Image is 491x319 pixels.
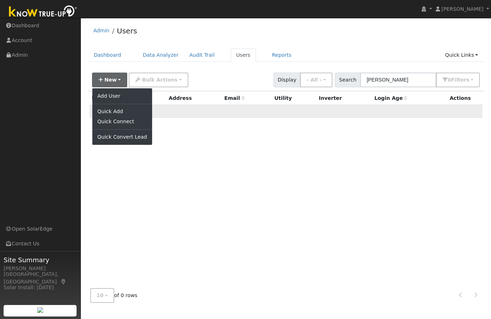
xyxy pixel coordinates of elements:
[184,48,220,62] a: Audit Trail
[450,94,480,102] div: Actions
[60,279,67,285] a: Map
[319,94,369,102] div: Inverter
[104,77,116,83] span: New
[117,27,137,35] a: Users
[224,95,244,101] span: Email
[374,95,407,101] span: Days since last login
[436,73,480,87] button: 0Filters
[92,107,152,117] a: Quick Add
[92,91,152,101] a: Add User
[88,48,127,62] a: Dashboard
[274,94,314,102] div: Utility
[92,117,152,127] a: Quick Connect
[274,73,300,87] span: Display
[93,28,110,33] a: Admin
[440,48,483,62] a: Quick Links
[4,284,77,291] div: Solar Install: [DATE]
[441,6,483,12] span: [PERSON_NAME]
[142,77,178,83] span: Bulk Actions
[92,132,152,142] a: Quick Convert Lead
[97,292,104,298] span: 10
[451,77,469,83] span: Filter
[360,73,436,87] input: Search
[4,265,77,272] div: [PERSON_NAME]
[90,288,114,303] button: 10
[137,48,184,62] a: Data Analyzer
[90,105,483,118] td: None
[92,73,128,87] button: New
[466,77,469,83] span: s
[37,307,43,313] img: retrieve
[5,4,81,20] img: Know True-Up
[90,288,138,303] span: of 0 rows
[129,73,188,87] button: Bulk Actions
[231,48,256,62] a: Users
[4,255,77,265] span: Site Summary
[169,94,219,102] div: Address
[300,73,332,87] button: - All -
[4,271,77,286] div: [GEOGRAPHIC_DATA], [GEOGRAPHIC_DATA]
[267,48,297,62] a: Reports
[335,73,361,87] span: Search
